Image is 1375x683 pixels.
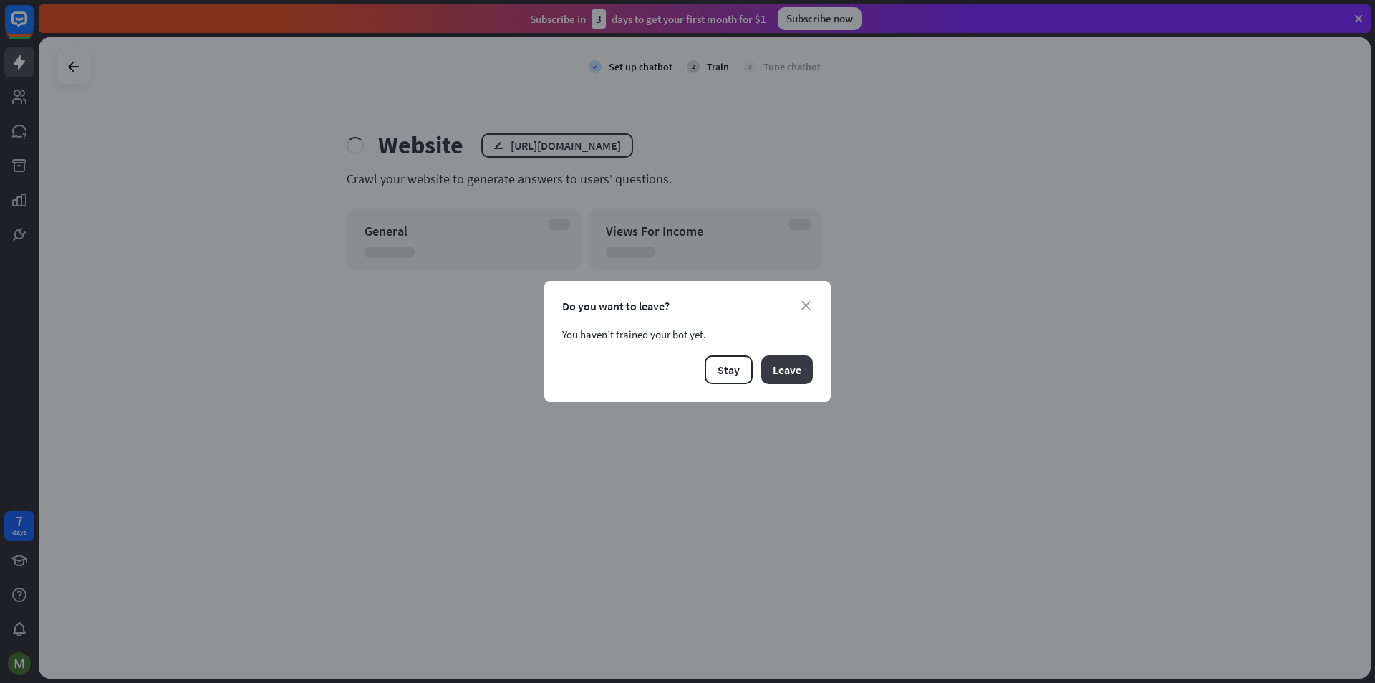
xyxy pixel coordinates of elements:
[11,6,54,49] button: Open LiveChat chat widget
[801,301,811,310] i: close
[562,328,813,341] div: You haven’t trained your bot yet.
[705,355,753,384] button: Stay
[761,355,813,384] button: Leave
[562,299,813,313] div: Do you want to leave?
